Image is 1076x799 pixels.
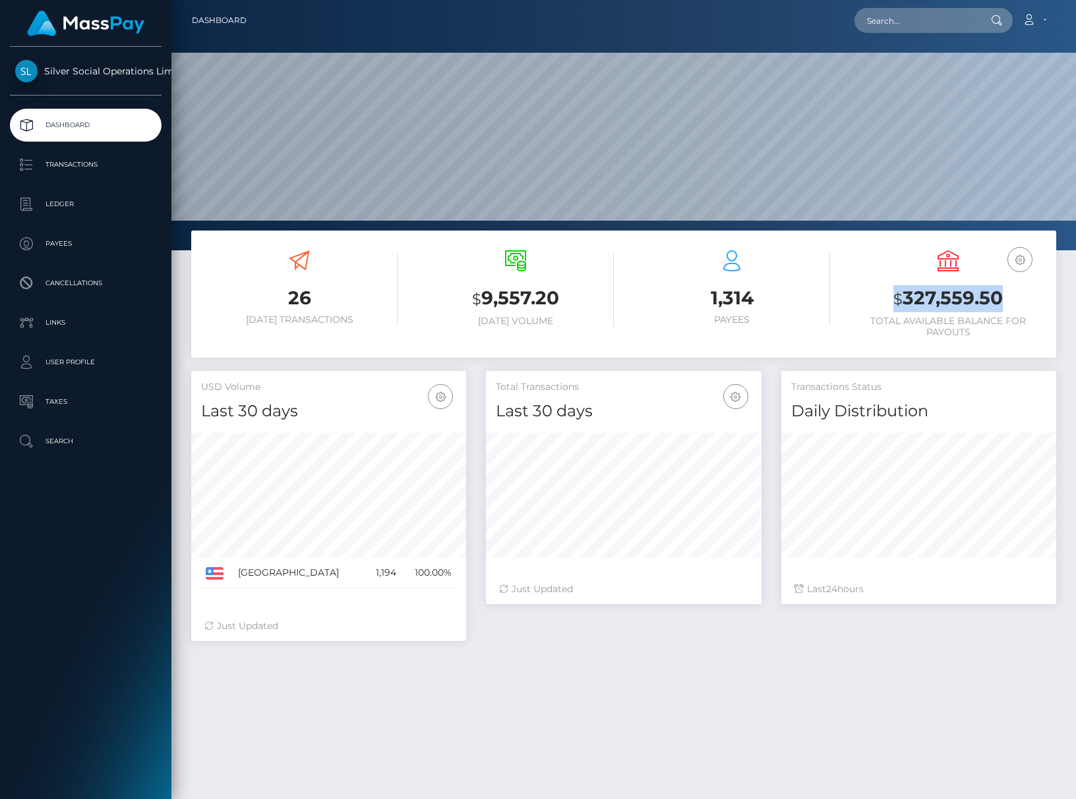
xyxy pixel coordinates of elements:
h5: USD Volume [201,381,456,394]
span: Silver Social Operations Limited [10,65,162,77]
img: US.png [206,567,224,579]
img: MassPay Logo [27,11,144,36]
p: Taxes [15,392,156,412]
a: Taxes [10,385,162,418]
a: Payees [10,227,162,260]
a: Dashboard [192,7,247,34]
a: Dashboard [10,109,162,142]
p: Payees [15,234,156,254]
p: Links [15,313,156,333]
div: Just Updated [204,619,453,633]
p: Ledger [15,194,156,214]
h3: 26 [201,285,398,311]
a: Transactions [10,148,162,181]
h6: Payees [634,314,830,325]
h3: 327,559.50 [850,285,1046,312]
h3: 9,557.20 [417,285,614,312]
p: Transactions [15,155,156,175]
h5: Total Transactions [496,381,751,394]
h4: Daily Distribution [791,400,1046,423]
h4: Last 30 days [201,400,456,423]
p: Cancellations [15,273,156,293]
p: Dashboard [15,115,156,135]
input: Search... [854,8,978,33]
h4: Last 30 days [496,400,751,423]
p: Search [15,431,156,451]
a: Search [10,425,162,458]
div: Last hours [794,582,1043,596]
span: 24 [826,583,837,595]
td: [GEOGRAPHIC_DATA] [233,558,365,588]
a: Cancellations [10,267,162,300]
td: 1,194 [365,558,401,588]
img: Silver Social Operations Limited [15,60,38,82]
p: User Profile [15,352,156,372]
div: Just Updated [499,582,748,596]
small: $ [472,290,481,308]
small: $ [893,290,903,308]
a: Ledger [10,188,162,221]
a: User Profile [10,346,162,379]
td: 100.00% [401,558,456,588]
h3: 1,314 [634,285,830,311]
h5: Transactions Status [791,381,1046,394]
h6: [DATE] Volume [417,316,614,327]
h6: Total Available Balance for Payouts [850,316,1046,338]
a: Links [10,306,162,339]
h6: [DATE] Transactions [201,314,398,325]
